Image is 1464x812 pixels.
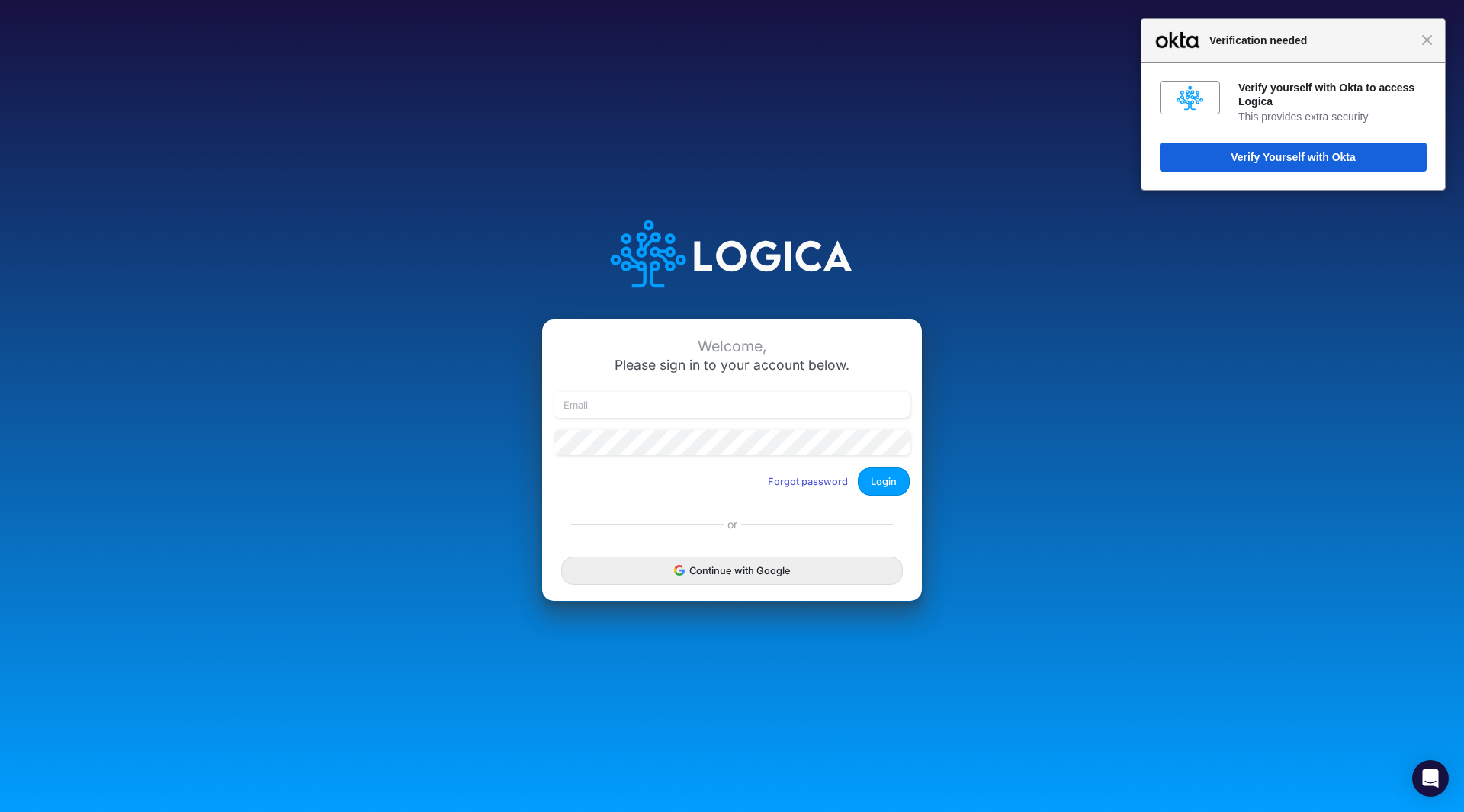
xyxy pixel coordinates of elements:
span: Please sign in to your account below. [615,357,849,373]
input: Email [554,392,910,418]
span: Verification needed [1202,31,1421,50]
button: Forgot password [758,469,858,494]
img: fs010y5i60s2y8B8v0x8 [1177,85,1203,111]
button: Login [858,467,910,496]
button: Continue with Google [561,557,903,585]
div: Verify yourself with Okta to access Logica [1238,81,1427,108]
span: Close [1421,34,1433,46]
div: This provides extra security [1238,110,1427,124]
div: Open Intercom Messenger [1412,760,1449,797]
button: Verify Yourself with Okta [1160,143,1427,172]
div: Welcome, [554,338,910,355]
